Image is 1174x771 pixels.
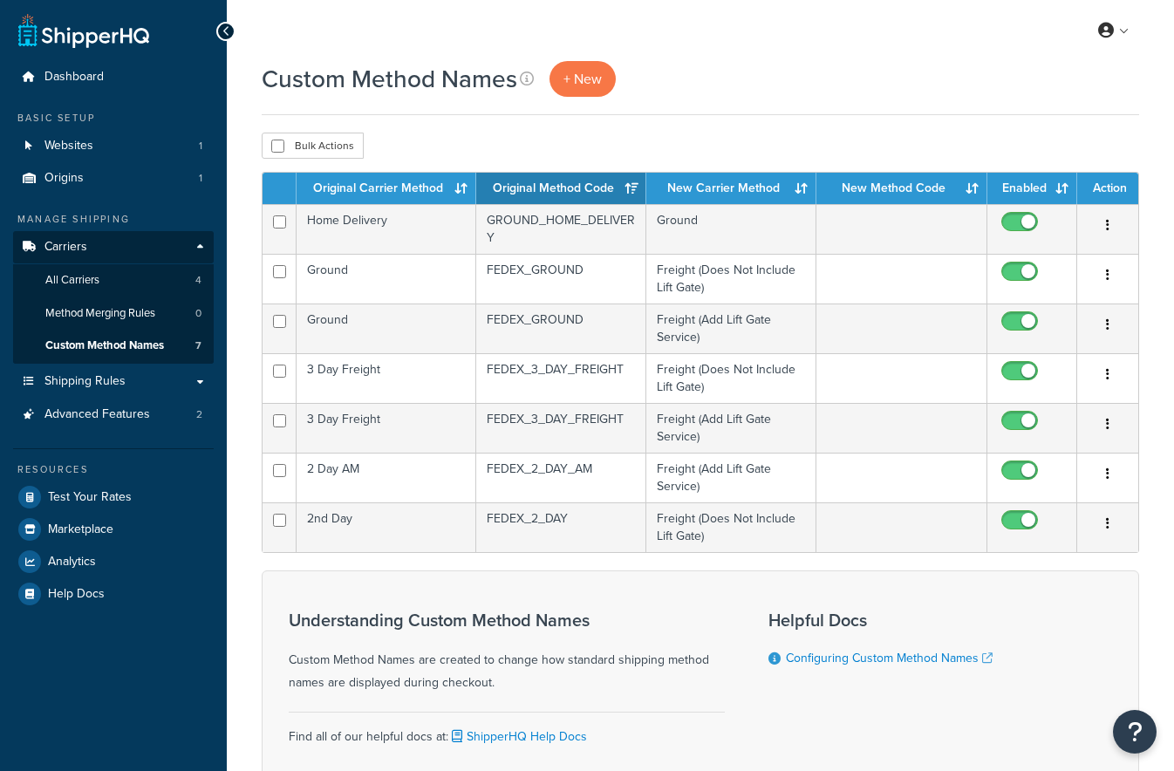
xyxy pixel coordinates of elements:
td: 2 Day AM [297,453,476,502]
a: Origins 1 [13,162,214,194]
td: Freight (Add Lift Gate Service) [646,453,816,502]
th: Action [1077,173,1138,204]
li: Carriers [13,231,214,364]
span: 4 [195,273,201,288]
th: Original Carrier Method: activate to sort column ascending [297,173,476,204]
h3: Helpful Docs [768,611,993,630]
span: 1 [199,171,202,186]
td: Freight (Does Not Include Lift Gate) [646,502,816,552]
h3: Understanding Custom Method Names [289,611,725,630]
td: Freight (Add Lift Gate Service) [646,304,816,353]
td: FEDEX_3_DAY_FREIGHT [476,353,646,403]
li: Custom Method Names [13,330,214,362]
th: New Method Code: activate to sort column ascending [816,173,987,204]
td: Freight (Add Lift Gate Service) [646,403,816,453]
a: Shipping Rules [13,365,214,398]
a: Configuring Custom Method Names [786,649,993,667]
a: Help Docs [13,578,214,610]
span: Method Merging Rules [45,306,155,321]
button: Bulk Actions [262,133,364,159]
div: Basic Setup [13,111,214,126]
a: All Carriers 4 [13,264,214,297]
button: Open Resource Center [1113,710,1157,754]
span: + New [563,69,602,89]
div: Manage Shipping [13,212,214,227]
td: 3 Day Freight [297,403,476,453]
span: Origins [44,171,84,186]
td: FEDEX_GROUND [476,304,646,353]
div: Resources [13,462,214,477]
li: Advanced Features [13,399,214,431]
a: Analytics [13,546,214,577]
span: Carriers [44,240,87,255]
span: Custom Method Names [45,338,164,353]
td: 2nd Day [297,502,476,552]
li: Method Merging Rules [13,297,214,330]
a: ShipperHQ Home [18,13,149,48]
td: FEDEX_GROUND [476,254,646,304]
div: Custom Method Names are created to change how standard shipping method names are displayed during... [289,611,725,694]
td: FEDEX_2_DAY [476,502,646,552]
span: 0 [195,306,201,321]
a: Dashboard [13,61,214,93]
span: 2 [196,407,202,422]
li: Origins [13,162,214,194]
span: Advanced Features [44,407,150,422]
td: Ground [297,254,476,304]
span: All Carriers [45,273,99,288]
td: Freight (Does Not Include Lift Gate) [646,353,816,403]
th: New Carrier Method: activate to sort column ascending [646,173,816,204]
a: Advanced Features 2 [13,399,214,431]
a: Websites 1 [13,130,214,162]
a: ShipperHQ Help Docs [448,727,587,746]
td: Ground [297,304,476,353]
span: Marketplace [48,522,113,537]
a: + New [549,61,616,97]
a: Method Merging Rules 0 [13,297,214,330]
li: Websites [13,130,214,162]
a: Marketplace [13,514,214,545]
span: 7 [195,338,201,353]
td: 3 Day Freight [297,353,476,403]
span: Test Your Rates [48,490,132,505]
span: Websites [44,139,93,154]
span: 1 [199,139,202,154]
a: Carriers [13,231,214,263]
span: Help Docs [48,587,105,602]
td: FEDEX_3_DAY_FREIGHT [476,403,646,453]
td: Ground [646,204,816,254]
td: Freight (Does Not Include Lift Gate) [646,254,816,304]
a: Custom Method Names 7 [13,330,214,362]
div: Find all of our helpful docs at: [289,712,725,748]
td: FEDEX_2_DAY_AM [476,453,646,502]
td: GROUND_HOME_DELIVERY [476,204,646,254]
span: Analytics [48,555,96,570]
a: Test Your Rates [13,481,214,513]
span: Shipping Rules [44,374,126,389]
li: All Carriers [13,264,214,297]
span: Dashboard [44,70,104,85]
td: Home Delivery [297,204,476,254]
th: Enabled: activate to sort column ascending [987,173,1077,204]
th: Original Method Code: activate to sort column ascending [476,173,646,204]
h1: Custom Method Names [262,62,517,96]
